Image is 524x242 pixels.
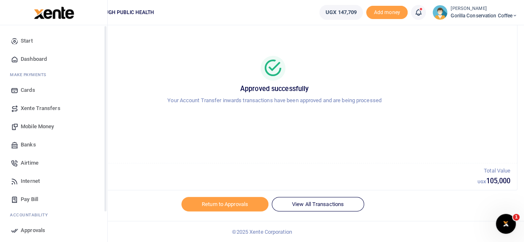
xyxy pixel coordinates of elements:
[7,50,101,68] a: Dashboard
[39,177,478,185] h5: 1
[21,55,47,63] span: Dashboard
[478,180,486,184] small: UGX
[366,9,408,15] a: Add money
[34,7,74,19] img: logo-large
[326,8,357,17] span: UGX 147,709
[21,141,36,149] span: Banks
[366,6,408,19] span: Add money
[21,195,38,204] span: Pay Bill
[21,104,60,113] span: Xente Transfers
[181,197,268,211] a: Return to Approvals
[21,37,33,45] span: Start
[451,5,517,12] small: [PERSON_NAME]
[451,12,517,19] span: Gorilla Conservation Coffee
[42,96,507,105] p: Your Account Transfer inwards transactions have been approved and are being processed
[16,212,48,218] span: countability
[7,99,101,117] a: Xente Transfers
[7,154,101,172] a: Airtime
[42,85,507,93] h5: Approved successfully
[14,72,46,78] span: ake Payments
[432,5,517,20] a: profile-user [PERSON_NAME] Gorilla Conservation Coffee
[7,190,101,208] a: Pay Bill
[21,226,45,235] span: Approvals
[7,136,101,154] a: Banks
[7,221,101,240] a: Approvals
[513,214,519,220] span: 1
[272,197,364,211] a: View All Transactions
[478,167,510,175] p: Total Value
[7,81,101,99] a: Cards
[319,5,363,20] a: UGX 147,709
[366,6,408,19] li: Toup your wallet
[7,172,101,190] a: Internet
[478,177,510,185] h5: 105,000
[21,177,40,185] span: Internet
[21,122,54,131] span: Mobile Money
[496,214,516,234] iframe: Intercom live chat
[7,68,101,81] li: M
[432,5,447,20] img: profile-user
[7,32,101,50] a: Start
[316,5,366,20] li: Wallet ballance
[39,167,478,175] p: Total Transactions
[21,86,35,94] span: Cards
[21,159,39,167] span: Airtime
[33,9,74,15] a: logo-small logo-large logo-large
[7,208,101,221] li: Ac
[7,117,101,136] a: Mobile Money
